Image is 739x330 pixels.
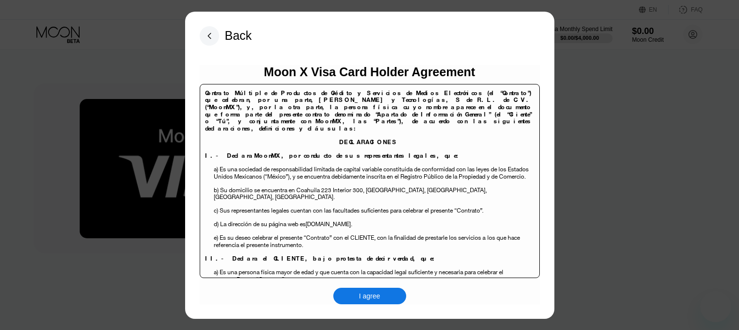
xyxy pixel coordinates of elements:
[700,291,731,322] iframe: Button to launch messaging window
[205,254,437,263] span: II.- Declara el CLIENTE, bajo protesta de decir verdad, que:
[339,138,398,146] span: DECLARACIONES
[214,220,217,228] span: d
[315,117,343,125] span: MoonMX
[254,151,281,160] span: MoonMX
[205,103,532,125] span: y, por la otra parte, la persona física cuyo nombre aparece en el documento que forma parte del p...
[214,186,487,201] span: , [GEOGRAPHIC_DATA], [GEOGRAPHIC_DATA].
[264,65,475,79] div: Moon X Visa Card Holder Agreement
[217,206,483,214] span: ) Sus representantes legales cuentan con las facultades suficientes para celebrar el presente “Co...
[225,29,252,43] div: Back
[217,233,478,242] span: ) Es su deseo celebrar el presente “Contrato” con el CLIENTE, con la finalidad de prestarle los s...
[205,117,532,132] span: , las “Partes”), de acuerdo con las siguientes declaraciones, definiciones y cláusulas:
[214,233,217,242] span: e
[333,288,406,304] div: I agree
[214,165,529,181] span: a) Es una sociedad de responsabilidad limitada de capital variable constituida de conformidad con...
[205,151,254,160] span: I.- Declara
[306,220,352,228] span: [DOMAIN_NAME].
[281,151,461,160] span: , por conducto de sus representantes legales, que:
[214,233,520,249] span: los que hace referencia el presente instrumento.
[200,26,252,46] div: Back
[214,186,295,194] span: b) Su domicilio se encuentra en
[214,206,217,214] span: c
[214,268,503,283] span: a) Es una persona física mayor de edad y que cuenta con la capacidad legal suficiente y necesaria...
[478,233,485,242] span: s a
[217,220,306,228] span: ) La dirección de su página web es
[296,186,485,194] span: Coahuila 223 Interior 300, [GEOGRAPHIC_DATA], [GEOGRAPHIC_DATA]
[359,292,380,300] div: I agree
[205,96,532,111] span: [PERSON_NAME] y Tecnologías, S de R.L. de C.V. (“MoonMX”),
[205,89,532,104] span: Contrato Múltiple de Productos de Crédito y Servicios de Medios Electrónicos (el “Contrato”) que ...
